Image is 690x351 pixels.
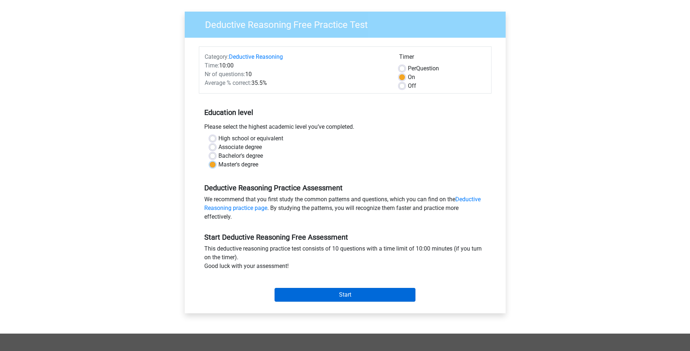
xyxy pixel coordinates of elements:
input: Start [275,288,415,302]
span: Average % correct: [205,79,251,86]
label: Master's degree [218,160,258,169]
span: Per [408,65,416,72]
div: Timer [399,53,486,64]
a: Deductive Reasoning [229,53,283,60]
h5: Deductive Reasoning Practice Assessment [204,183,486,192]
div: Please select the highest academic level you’ve completed. [199,123,492,134]
label: Associate degree [218,143,262,152]
div: 35.5% [199,79,394,87]
h3: Deductive Reasoning Free Practice Test [196,16,500,30]
span: Category: [205,53,229,60]
label: High school or equivalent [218,134,283,143]
h5: Education level [204,105,486,120]
label: Off [408,82,416,90]
label: On [408,73,415,82]
div: 10:00 [199,61,394,70]
span: Time: [205,62,219,69]
label: Question [408,64,439,73]
span: Nr of questions: [205,71,245,78]
div: 10 [199,70,394,79]
div: This deductive reasoning practice test consists of 10 questions with a time limit of 10:00 minute... [199,244,492,273]
label: Bachelor's degree [218,152,263,160]
div: We recommend that you first study the common patterns and questions, which you can find on the . ... [199,195,492,224]
h5: Start Deductive Reasoning Free Assessment [204,233,486,241]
